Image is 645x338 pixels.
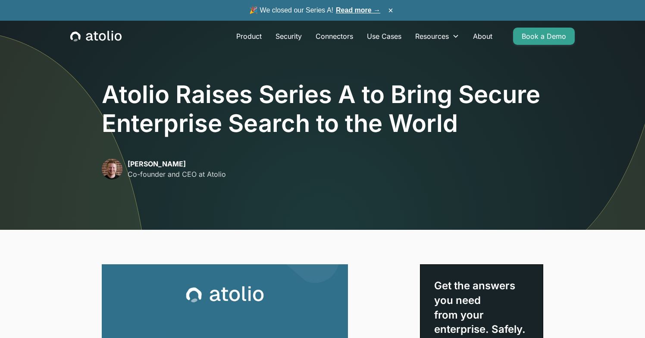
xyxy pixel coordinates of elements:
a: Book a Demo [513,28,575,45]
div: Get the answers you need from your enterprise. Safely. [434,279,529,336]
h1: Atolio Raises Series A to Bring Secure Enterprise Search to the World [102,80,543,138]
div: Resources [408,28,466,45]
a: Use Cases [360,28,408,45]
p: Co-founder and CEO at Atolio [128,169,226,179]
p: [PERSON_NAME] [128,159,226,169]
a: Security [269,28,309,45]
div: Resources [415,31,449,41]
a: Product [229,28,269,45]
a: About [466,28,499,45]
a: Connectors [309,28,360,45]
span: 🎉 We closed our Series A! [249,5,380,16]
a: Read more → [336,6,380,14]
button: × [385,6,396,15]
a: home [70,31,122,42]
